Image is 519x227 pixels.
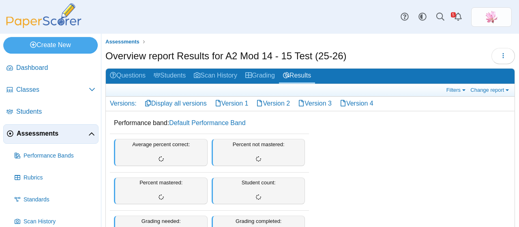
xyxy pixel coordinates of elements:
[211,97,253,110] a: Version 1
[3,58,99,78] a: Dashboard
[444,86,469,93] a: Filters
[3,80,99,100] a: Classes
[485,11,498,24] span: Xinmei Li
[110,112,309,134] dd: Performance band:
[3,124,99,144] a: Assessments
[212,177,305,204] div: Student count:
[485,11,498,24] img: ps.MuGhfZT6iQwmPTCC
[24,174,95,182] span: Rubrics
[106,69,150,84] a: Questions
[114,139,208,166] div: Average percent correct:
[141,97,211,110] a: Display all versions
[3,37,98,53] a: Create New
[3,22,84,29] a: PaperScorer
[449,8,467,26] a: Alerts
[11,190,99,210] a: Standards
[241,69,279,84] a: Grading
[105,49,346,63] h1: Overview report Results for A2 Mod 14 - 15 Test (25-26)
[252,97,294,110] a: Version 2
[24,218,95,226] span: Scan History
[336,97,377,110] a: Version 4
[16,63,95,72] span: Dashboard
[114,177,208,204] div: Percent mastered:
[103,37,142,47] a: Assessments
[11,146,99,166] a: Performance Bands
[190,69,241,84] a: Scan History
[105,39,139,45] span: Assessments
[17,129,88,138] span: Assessments
[11,168,99,188] a: Rubrics
[468,86,513,93] a: Change report
[16,107,95,116] span: Students
[16,85,89,94] span: Classes
[24,152,95,160] span: Performance Bands
[212,139,305,166] div: Percent not mastered:
[106,97,141,110] div: Versions:
[24,196,95,204] span: Standards
[169,119,246,126] a: Default Performance Band
[471,7,512,27] a: ps.MuGhfZT6iQwmPTCC
[294,97,336,110] a: Version 3
[150,69,190,84] a: Students
[279,69,315,84] a: Results
[3,3,84,28] img: PaperScorer
[3,102,99,122] a: Students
